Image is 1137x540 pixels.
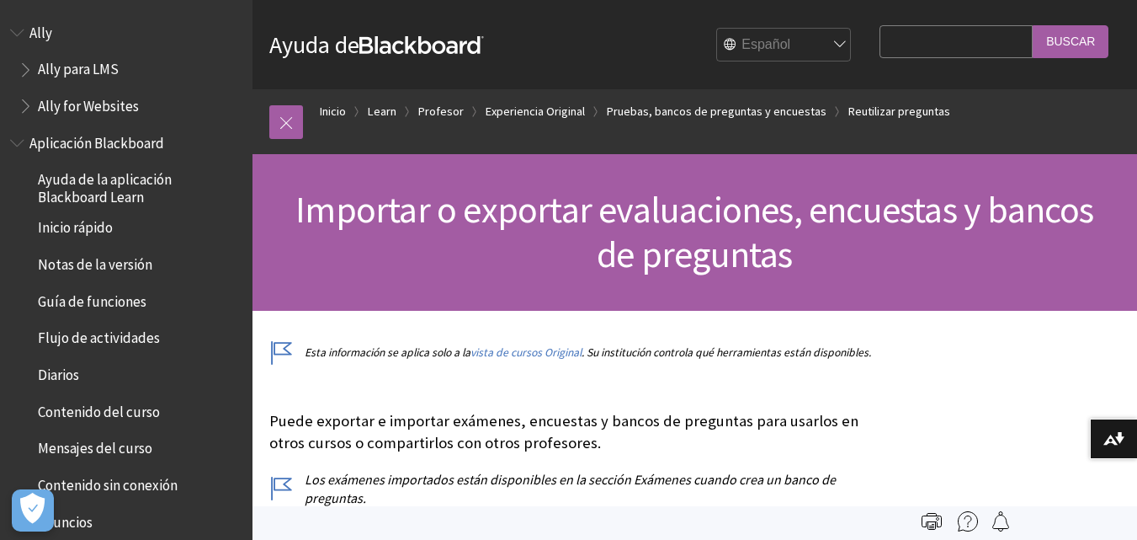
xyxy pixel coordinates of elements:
span: Importar o exportar evaluaciones, encuestas y bancos de preguntas [295,186,1093,277]
nav: Book outline for Anthology Ally Help [10,19,242,120]
span: Inicio rápido [38,214,113,237]
span: Mensajes del curso [38,435,152,457]
span: Ally para LMS [38,56,119,78]
span: Diarios [38,361,79,383]
span: Anuncios [38,508,93,531]
strong: Blackboard [359,36,484,54]
a: Profesor [418,101,464,122]
span: Aplicación Blackboard [29,129,164,152]
img: Print [922,511,942,532]
button: Abrir preferencias [12,489,54,532]
a: Ayuda deBlackboard [269,29,484,60]
span: Notas de la versión [38,250,152,273]
a: Pruebas, bancos de preguntas y encuestas [607,101,826,122]
a: Experiencia Original [486,101,585,122]
span: Contenido sin conexión [38,471,178,494]
p: Los exámenes importados están disponibles en la sección Exámenes cuando crea un banco de preguntas. [269,470,871,508]
span: Flujo de actividades [38,324,160,347]
span: Ally [29,19,52,41]
select: Site Language Selector [717,29,852,62]
a: Reutilizar preguntas [848,101,950,122]
p: Puede exportar e importar exámenes, encuestas y bancos de preguntas para usarlos en otros cursos ... [269,410,871,454]
span: Contenido del curso [38,398,160,420]
a: vista de cursos Original [470,345,582,360]
p: Esta información se aplica solo a la . Su institución controla qué herramientas están disponibles. [269,345,871,361]
span: Guía de funciones [38,287,146,310]
img: Follow this page [991,511,1011,532]
span: Ally for Websites [38,92,139,115]
img: More help [958,511,978,532]
input: Buscar [1033,25,1108,58]
span: Ayuda de la aplicación Blackboard Learn [38,166,241,206]
a: Learn [368,101,396,122]
a: Inicio [320,101,346,122]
